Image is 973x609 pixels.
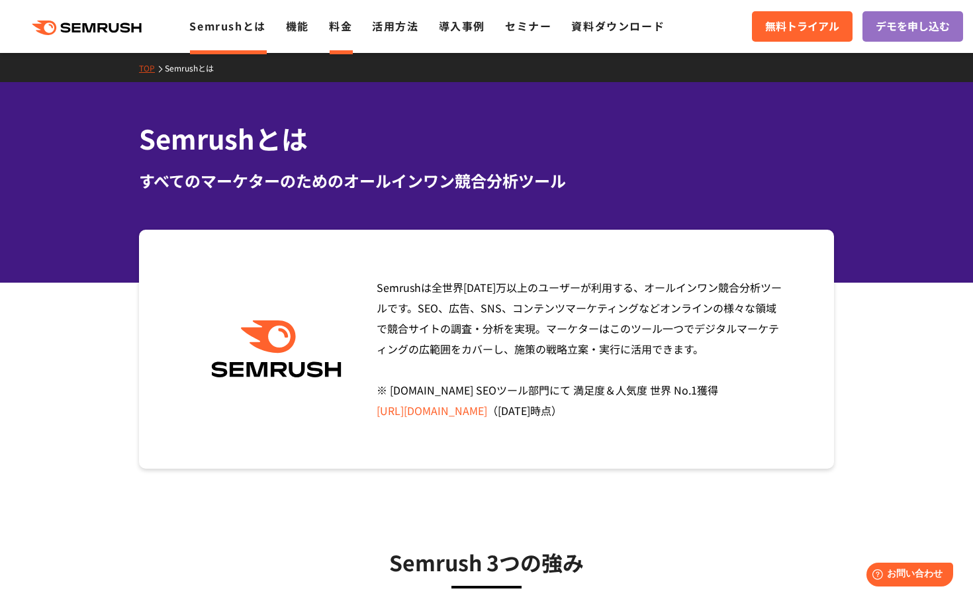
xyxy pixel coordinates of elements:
a: 資料ダウンロード [571,18,665,34]
a: 料金 [329,18,352,34]
a: Semrushとは [165,62,224,73]
a: 無料トライアル [752,11,853,42]
a: TOP [139,62,165,73]
iframe: Help widget launcher [855,557,958,594]
img: Semrush [205,320,348,378]
a: 機能 [286,18,309,34]
span: デモを申し込む [876,18,950,35]
span: 無料トライアル [765,18,839,35]
a: 導入事例 [439,18,485,34]
a: [URL][DOMAIN_NAME] [377,402,487,418]
a: セミナー [505,18,551,34]
div: すべてのマーケターのためのオールインワン競合分析ツール [139,169,834,193]
span: Semrushは全世界[DATE]万以上のユーザーが利用する、オールインワン競合分析ツールです。SEO、広告、SNS、コンテンツマーケティングなどオンラインの様々な領域で競合サイトの調査・分析を... [377,279,782,418]
a: Semrushとは [189,18,265,34]
a: 活用方法 [372,18,418,34]
a: デモを申し込む [862,11,963,42]
h3: Semrush 3つの強み [172,545,801,579]
h1: Semrushとは [139,119,834,158]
